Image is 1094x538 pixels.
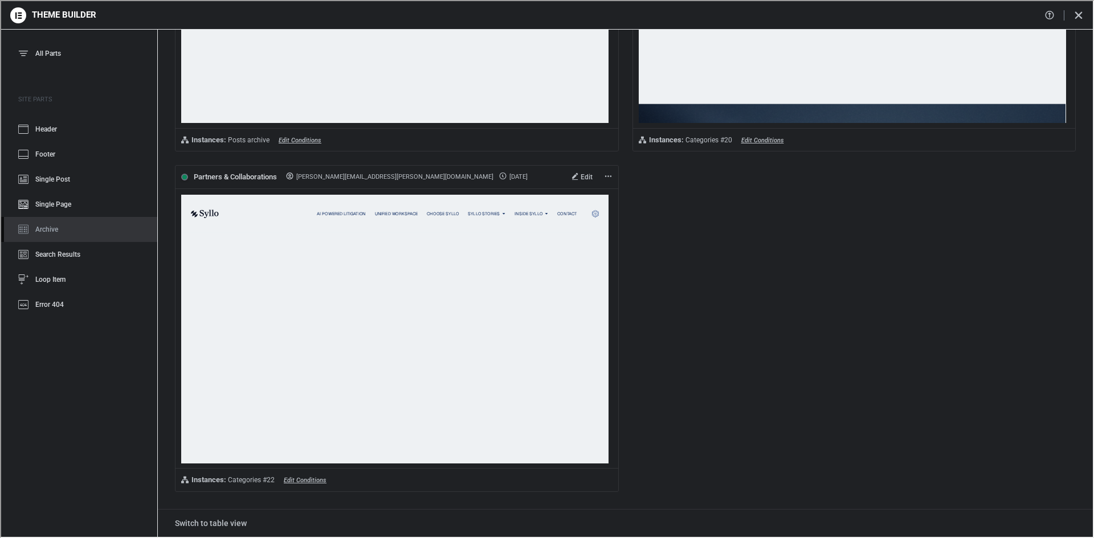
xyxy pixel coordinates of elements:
a: Edit [571,172,591,180]
span: Error 404 [34,299,63,307]
b: Instances : [190,474,225,483]
b: Instances : [648,134,683,143]
span: Posts archive [225,135,268,143]
span: Footer [34,149,54,157]
b: Instances : [190,134,225,143]
a: Switch to table view [174,518,246,527]
span: Loop Item [34,274,64,282]
span: [PERSON_NAME][EMAIL_ADDRESS][PERSON_NAME][DOMAIN_NAME] [285,171,492,181]
a: Theme Builder [9,6,95,22]
a: Edit Conditions [277,135,320,144]
a: Edit Conditions [283,475,325,484]
span: Categories #20 [683,135,731,143]
span: Search Results [34,249,79,257]
span: [DATE] [498,171,526,181]
iframe: preview [180,194,607,462]
h1: Partners & Collaborations [193,170,276,182]
span: Single Post [34,174,69,182]
span: Archive [34,224,57,232]
h1: Theme Builder [31,10,95,18]
span: Header [34,124,56,132]
span: Edit [579,172,591,180]
a: Edit Conditions [740,135,783,144]
span: Single Page [34,199,70,207]
span: All Parts [34,48,60,56]
span: Categories #22 [225,475,273,483]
